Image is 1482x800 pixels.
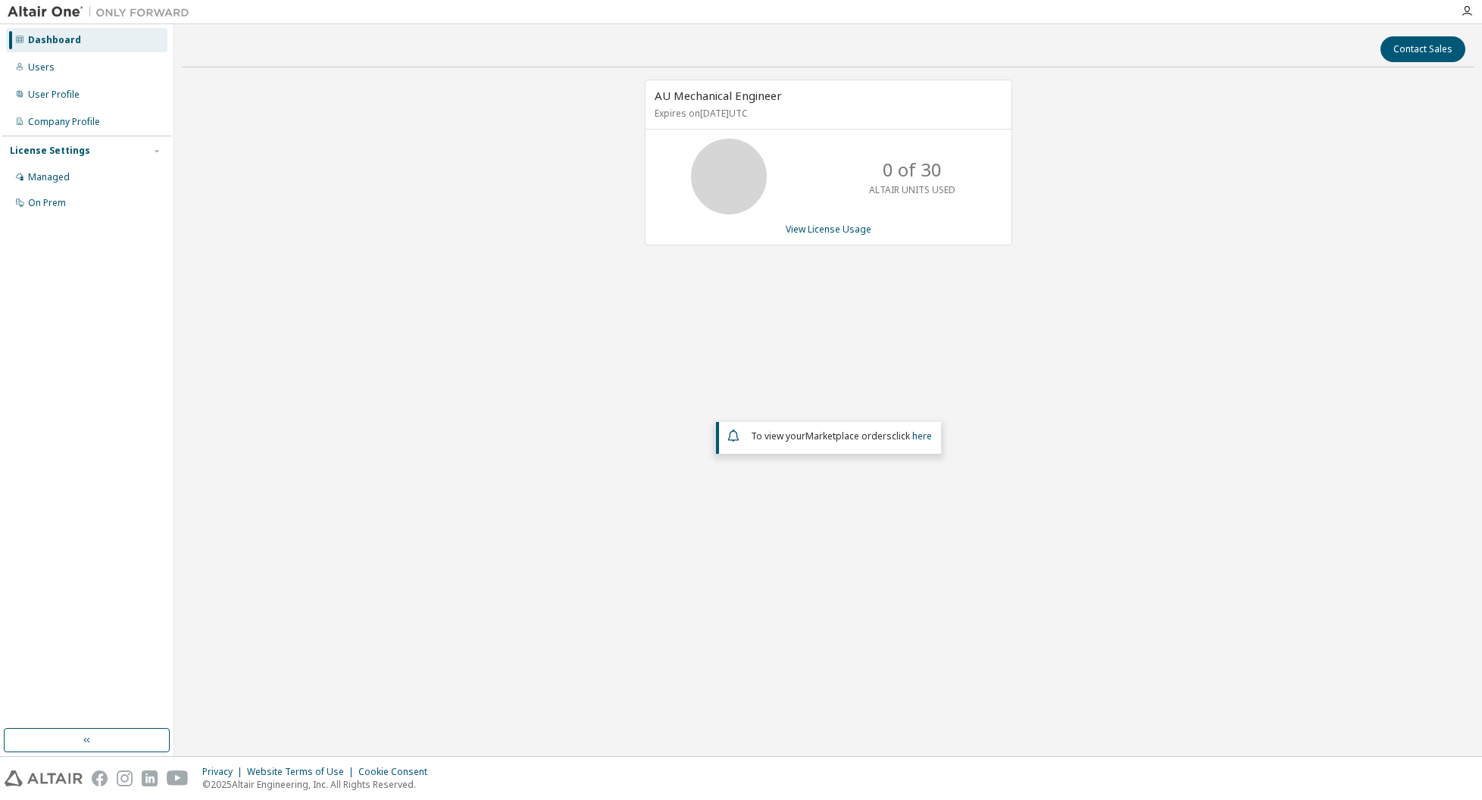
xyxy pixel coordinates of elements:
button: Contact Sales [1380,36,1465,62]
img: youtube.svg [167,770,189,786]
div: License Settings [10,145,90,157]
div: Managed [28,171,70,183]
div: On Prem [28,197,66,209]
p: © 2025 Altair Engineering, Inc. All Rights Reserved. [202,778,436,791]
img: facebook.svg [92,770,108,786]
p: 0 of 30 [883,157,942,183]
div: Company Profile [28,116,100,128]
div: User Profile [28,89,80,101]
div: Dashboard [28,34,81,46]
div: Users [28,61,55,73]
span: To view your click [751,430,932,442]
div: Website Terms of Use [247,766,358,778]
em: Marketplace orders [805,430,892,442]
p: Expires on [DATE] UTC [655,107,999,120]
span: AU Mechanical Engineer [655,88,782,103]
img: Altair One [8,5,197,20]
a: here [912,430,932,442]
div: Privacy [202,766,247,778]
img: linkedin.svg [142,770,158,786]
img: altair_logo.svg [5,770,83,786]
img: instagram.svg [117,770,133,786]
a: View License Usage [786,223,871,236]
div: Cookie Consent [358,766,436,778]
p: ALTAIR UNITS USED [869,183,955,196]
